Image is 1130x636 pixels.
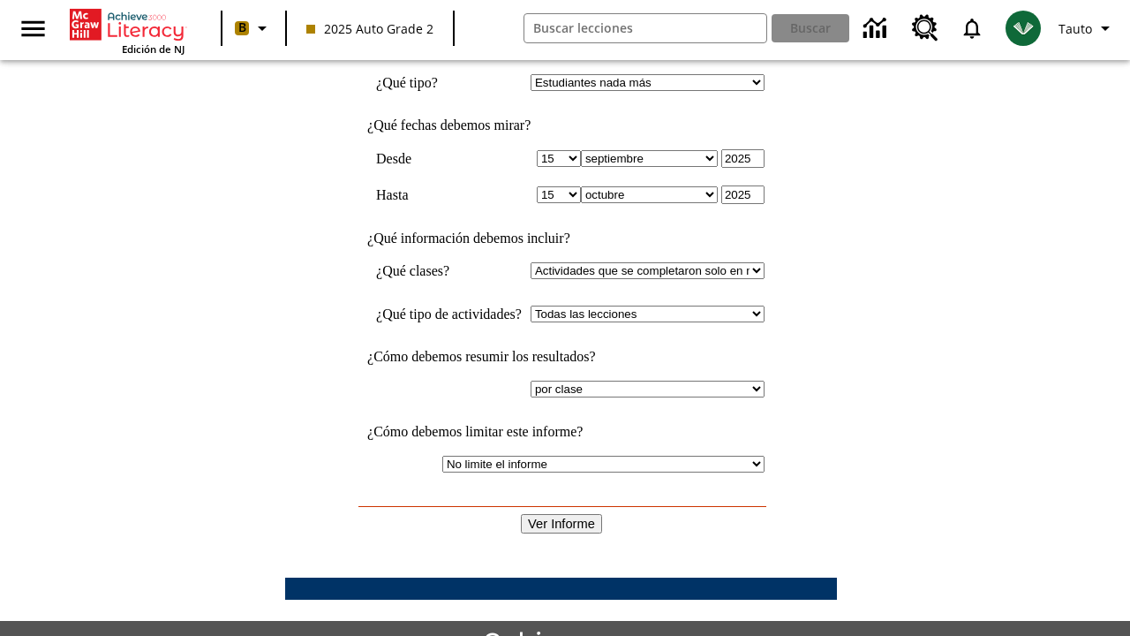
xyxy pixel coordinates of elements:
input: Buscar campo [524,14,767,42]
div: Portada [70,5,185,56]
td: ¿Qué tipo? [376,74,522,91]
td: Hasta [376,185,522,204]
img: avatar image [1006,11,1041,46]
a: Centro de recursos, Se abrirá en una pestaña nueva. [901,4,949,52]
span: Tauto [1058,19,1092,38]
td: ¿Qué clases? [376,262,522,279]
input: Ver Informe [521,514,602,534]
td: ¿Qué tipo de actividades? [376,306,522,322]
span: B [238,17,246,39]
td: ¿Qué información debemos incluir? [358,231,765,246]
a: Centro de información [853,4,901,53]
span: Edición de NJ [122,42,185,56]
td: ¿Qué fechas debemos mirar? [358,117,765,133]
td: ¿Cómo debemos resumir los resultados? [358,349,765,365]
a: Notificaciones [949,5,995,51]
td: ¿Cómo debemos limitar este informe? [358,424,765,440]
button: Abrir el menú lateral [7,3,59,55]
button: Escoja un nuevo avatar [995,5,1051,51]
span: 2025 Auto Grade 2 [306,19,433,38]
button: Perfil/Configuración [1051,12,1123,44]
td: Desde [376,149,522,168]
button: Boost El color de la clase es anaranjado claro. Cambiar el color de la clase. [228,12,280,44]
